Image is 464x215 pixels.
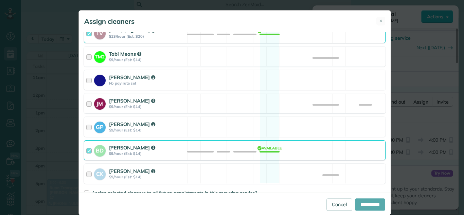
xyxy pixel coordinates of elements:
[379,18,383,24] span: ✕
[109,128,185,132] strong: $9/hour (Est: $14)
[109,34,185,39] strong: $13/hour (Est: $20)
[109,175,185,179] strong: $9/hour (Est: $14)
[94,51,106,60] strong: TM2
[94,122,106,131] strong: GP
[109,168,155,174] strong: [PERSON_NAME]
[94,98,106,108] strong: JM
[109,81,185,86] strong: No pay rate set
[94,145,106,155] strong: BD
[109,121,155,127] strong: [PERSON_NAME]
[326,198,352,211] a: Cancel
[84,17,135,26] h5: Assign cleaners
[109,57,185,62] strong: $9/hour (Est: $14)
[109,151,185,156] strong: $9/hour (Est: $14)
[109,144,155,151] strong: [PERSON_NAME]
[92,190,257,196] span: Assign selected cleaners to all future appointments in this recurring service?
[109,104,185,109] strong: $9/hour (Est: $14)
[109,97,155,104] strong: [PERSON_NAME]
[109,51,142,57] strong: Tabi Means
[94,28,106,37] strong: TV
[94,168,106,178] strong: CK
[109,74,155,80] strong: [PERSON_NAME]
